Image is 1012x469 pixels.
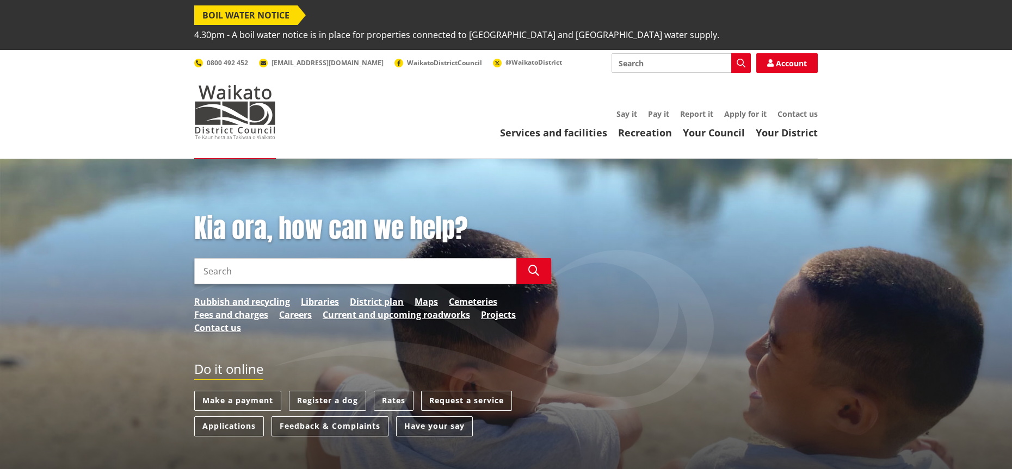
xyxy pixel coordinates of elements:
[194,213,551,245] h1: Kia ora, how can we help?
[194,85,276,139] img: Waikato District Council - Te Kaunihera aa Takiwaa o Waikato
[394,58,482,67] a: WaikatoDistrictCouncil
[194,5,298,25] span: BOIL WATER NOTICE
[301,295,339,308] a: Libraries
[415,295,438,308] a: Maps
[724,109,767,119] a: Apply for it
[777,109,818,119] a: Contact us
[396,416,473,436] a: Have your say
[756,126,818,139] a: Your District
[350,295,404,308] a: District plan
[421,391,512,411] a: Request a service
[618,126,672,139] a: Recreation
[756,53,818,73] a: Account
[616,109,637,119] a: Say it
[612,53,751,73] input: Search input
[279,308,312,321] a: Careers
[481,308,516,321] a: Projects
[500,126,607,139] a: Services and facilities
[194,308,268,321] a: Fees and charges
[680,109,713,119] a: Report it
[194,391,281,411] a: Make a payment
[407,58,482,67] span: WaikatoDistrictCouncil
[374,391,414,411] a: Rates
[194,416,264,436] a: Applications
[648,109,669,119] a: Pay it
[505,58,562,67] span: @WaikatoDistrict
[194,295,290,308] a: Rubbish and recycling
[194,58,248,67] a: 0800 492 452
[683,126,745,139] a: Your Council
[493,58,562,67] a: @WaikatoDistrict
[289,391,366,411] a: Register a dog
[194,361,263,380] h2: Do it online
[194,25,719,45] span: 4.30pm - A boil water notice is in place for properties connected to [GEOGRAPHIC_DATA] and [GEOGR...
[449,295,497,308] a: Cemeteries
[271,58,384,67] span: [EMAIL_ADDRESS][DOMAIN_NAME]
[271,416,388,436] a: Feedback & Complaints
[323,308,470,321] a: Current and upcoming roadworks
[259,58,384,67] a: [EMAIL_ADDRESS][DOMAIN_NAME]
[207,58,248,67] span: 0800 492 452
[194,258,516,284] input: Search input
[194,321,241,334] a: Contact us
